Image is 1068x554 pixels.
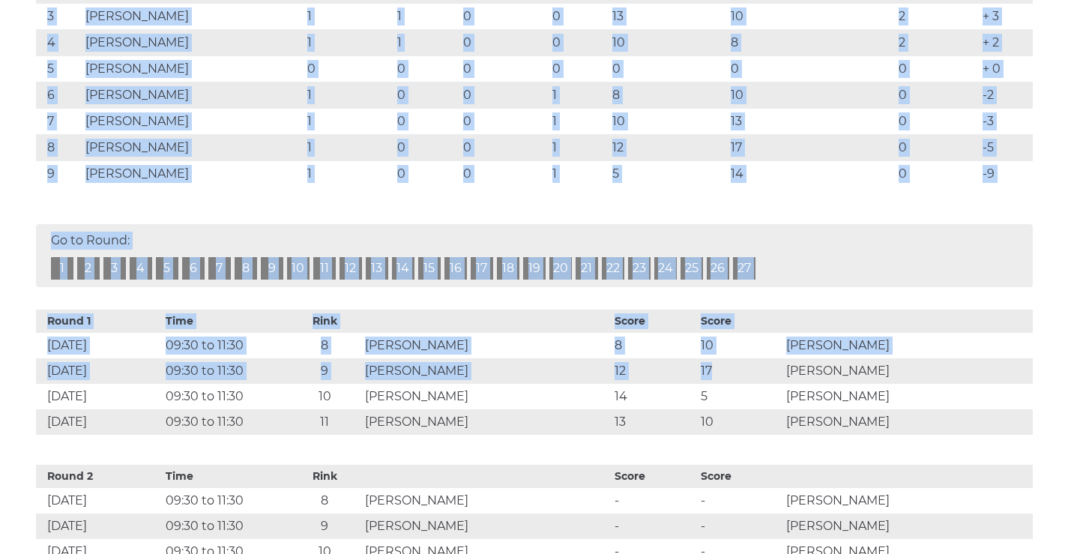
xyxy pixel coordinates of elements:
td: 6 [36,82,82,108]
td: 0 [459,160,549,187]
td: [DATE] [36,333,163,358]
a: 27 [733,257,755,280]
th: Round 1 [36,310,163,333]
th: Round 2 [36,465,163,488]
td: 0 [459,82,549,108]
td: 17 [727,134,895,160]
th: Time [162,310,289,333]
a: 9 [261,257,283,280]
td: 11 [289,409,361,435]
td: 10 [697,409,783,435]
td: 09:30 to 11:30 [162,514,289,539]
td: [DATE] [36,409,163,435]
td: 12 [611,358,697,384]
td: [PERSON_NAME] [782,488,1032,514]
th: Rink [289,310,361,333]
td: 5 [36,55,82,82]
a: 16 [444,257,467,280]
td: [PERSON_NAME] [82,55,304,82]
a: 23 [628,257,651,280]
td: 1 [304,134,393,160]
td: [DATE] [36,488,163,514]
td: 17 [697,358,783,384]
td: 8 [289,488,361,514]
td: [PERSON_NAME] [82,29,304,55]
td: 09:30 to 11:30 [162,409,289,435]
td: 8 [36,134,82,160]
td: 1 [304,160,393,187]
td: [PERSON_NAME] [361,384,611,409]
th: Rink [289,465,361,488]
td: 8 [289,333,361,358]
td: 0 [459,55,549,82]
td: 7 [36,108,82,134]
td: 0 [895,55,979,82]
td: - [611,488,697,514]
a: 17 [471,257,493,280]
td: [PERSON_NAME] [82,160,304,187]
th: Time [162,465,289,488]
td: 0 [895,134,979,160]
a: 5 [156,257,178,280]
td: [PERSON_NAME] [361,488,611,514]
td: - [697,488,783,514]
td: 1 [304,108,393,134]
td: 1 [549,134,609,160]
td: 0 [393,134,459,160]
td: 1 [304,29,393,55]
td: 0 [549,3,609,29]
td: 13 [609,3,727,29]
td: -5 [979,134,1033,160]
th: Score [697,465,783,488]
td: [PERSON_NAME] [782,409,1032,435]
div: Go to Round: [36,224,1033,287]
td: 09:30 to 11:30 [162,384,289,409]
td: 1 [393,3,459,29]
td: 13 [611,409,697,435]
td: 1 [393,29,459,55]
a: 3 [103,257,126,280]
a: 10 [287,257,310,280]
td: [DATE] [36,358,163,384]
td: 0 [304,55,393,82]
td: 8 [609,82,727,108]
td: 10 [727,3,895,29]
td: 09:30 to 11:30 [162,358,289,384]
td: 5 [697,384,783,409]
td: 0 [393,55,459,82]
td: 0 [393,108,459,134]
td: [PERSON_NAME] [782,384,1032,409]
th: Score [697,310,783,333]
a: 24 [654,257,677,280]
a: 1 [51,257,73,280]
td: 9 [289,358,361,384]
td: 0 [459,29,549,55]
td: [PERSON_NAME] [82,3,304,29]
td: 09:30 to 11:30 [162,488,289,514]
td: 1 [549,160,609,187]
td: 12 [609,134,727,160]
a: 25 [681,257,703,280]
td: 0 [895,160,979,187]
td: 0 [895,108,979,134]
a: 15 [418,257,441,280]
td: 1 [304,82,393,108]
td: [PERSON_NAME] [361,514,611,539]
td: [PERSON_NAME] [782,333,1032,358]
a: 22 [602,257,624,280]
td: 14 [611,384,697,409]
td: + 2 [979,29,1033,55]
td: [DATE] [36,514,163,539]
td: 10 [727,82,895,108]
td: 9 [289,514,361,539]
td: 0 [895,82,979,108]
td: 8 [727,29,895,55]
td: 0 [727,55,895,82]
td: [DATE] [36,384,163,409]
a: 21 [576,257,598,280]
td: 10 [609,108,727,134]
a: 4 [130,257,152,280]
td: 2 [895,29,979,55]
a: 18 [497,257,519,280]
td: -9 [979,160,1033,187]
